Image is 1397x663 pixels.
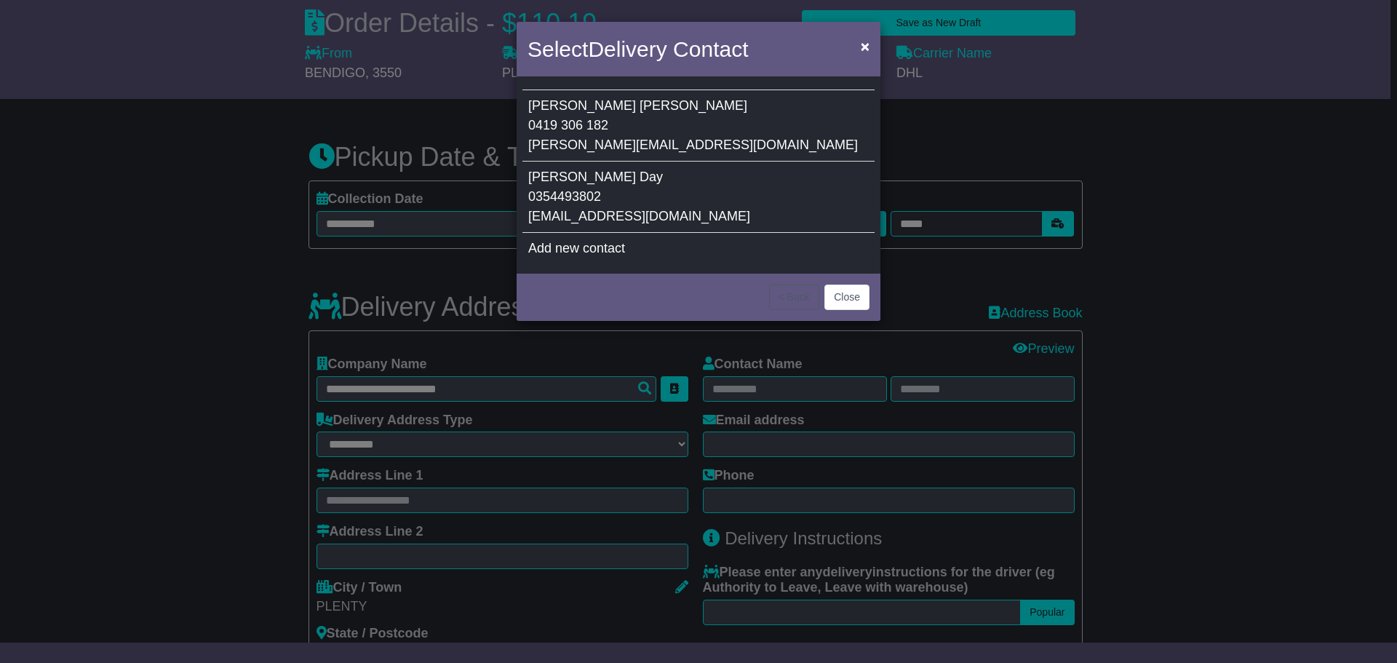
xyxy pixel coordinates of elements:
span: Contact [673,37,748,61]
button: Close [824,285,869,310]
span: 0354493802 [528,189,601,204]
span: [PERSON_NAME] [528,170,636,184]
span: × [861,38,869,55]
h4: Select [528,33,748,65]
span: [PERSON_NAME] [528,98,636,113]
span: [PERSON_NAME] [640,98,747,113]
span: Add new contact [528,241,625,255]
span: 0419 306 182 [528,118,608,132]
button: < Back [769,285,819,310]
span: Day [640,170,663,184]
span: Delivery [588,37,666,61]
button: Close [853,31,877,61]
span: [EMAIL_ADDRESS][DOMAIN_NAME] [528,209,750,223]
span: [PERSON_NAME][EMAIL_ADDRESS][DOMAIN_NAME] [528,138,858,152]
